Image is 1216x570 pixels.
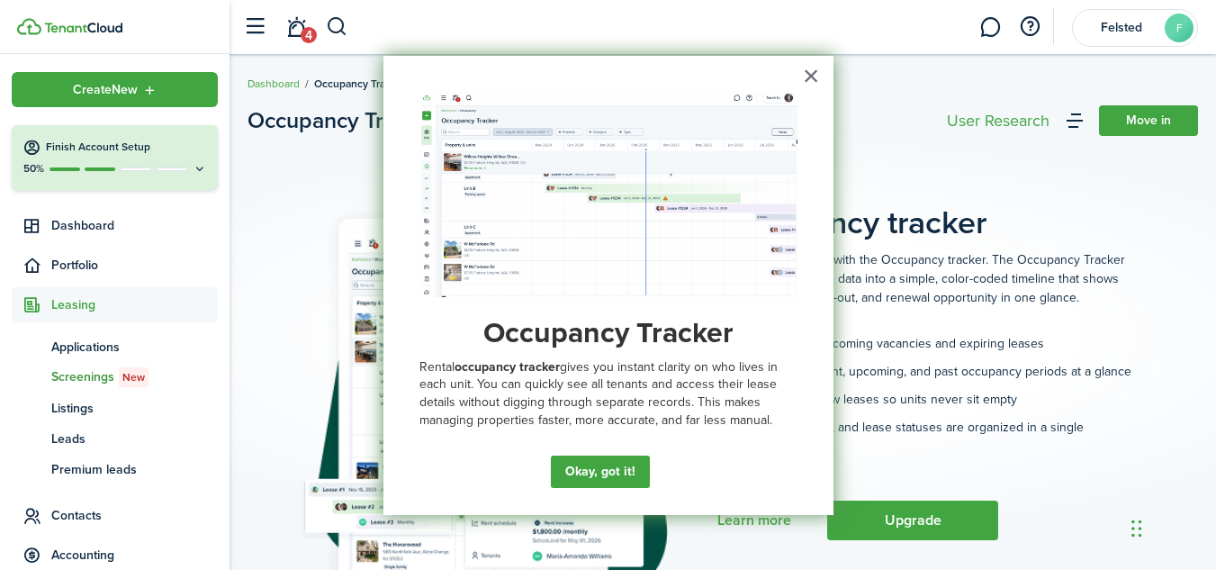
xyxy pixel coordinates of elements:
span: Create New [73,84,138,96]
span: Premium leads [51,460,218,479]
img: TenantCloud [17,18,41,35]
span: Portfolio [51,256,218,275]
strong: occupancy tracker [455,357,560,376]
button: Search [326,12,348,42]
span: Occupancy Tracker [248,104,437,137]
span: Occupancy Tracker [314,76,406,92]
a: Move in [1099,105,1198,136]
placeholder-page-title: Occupancy tracker [717,159,1198,241]
span: Felsted [1085,22,1157,34]
img: TenantCloud [44,23,122,33]
a: Notifications [279,5,313,50]
span: Contacts [51,506,218,525]
iframe: Chat Widget [1126,484,1216,570]
button: Open menu [12,72,218,107]
button: Toggle steps [12,125,218,190]
button: Okay, got it! [551,456,650,488]
li: Instantly spot upcoming vacancies and expiring leases [717,334,1131,353]
button: Open menu [248,104,465,137]
span: Dashboard [51,216,218,235]
span: Leads [51,430,218,448]
button: Open sidebar [238,10,272,44]
span: Listings [51,399,218,418]
avatar-text: F [1165,14,1193,42]
h4: Finish Account Setup [46,140,207,155]
span: Accounting [51,546,218,565]
a: Learn more [717,512,791,529]
span: Applications [51,338,218,357]
div: User Research [947,113,1049,129]
li: Properties, units, and lease statuses are organized in a single dashboard [717,418,1131,456]
a: Messaging [973,5,1007,50]
span: 4 [301,27,317,43]
span: Rental [419,357,455,376]
h2: Occupancy Tracker [419,315,797,349]
span: Leasing [51,295,218,314]
span: New [122,369,145,385]
button: Close [803,61,820,90]
button: Open resource center [1014,12,1045,42]
div: Drag [1131,502,1142,556]
li: Easily tack current, upcoming, and past occupancy periods at a glance [717,362,1131,381]
span: Screenings [51,367,218,387]
p: 50% [23,161,45,176]
span: gives you instant clarity on who lives in each unit. You can quickly see all tenants and access t... [419,357,781,430]
a: Dashboard [248,76,300,92]
li: Proactively renew leases so units never sit empty [717,390,1131,409]
button: Upgrade [827,501,998,540]
p: Unlock total visibility with the Occupancy tracker. The Occupancy Tracker organizes your lease da... [717,250,1131,307]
